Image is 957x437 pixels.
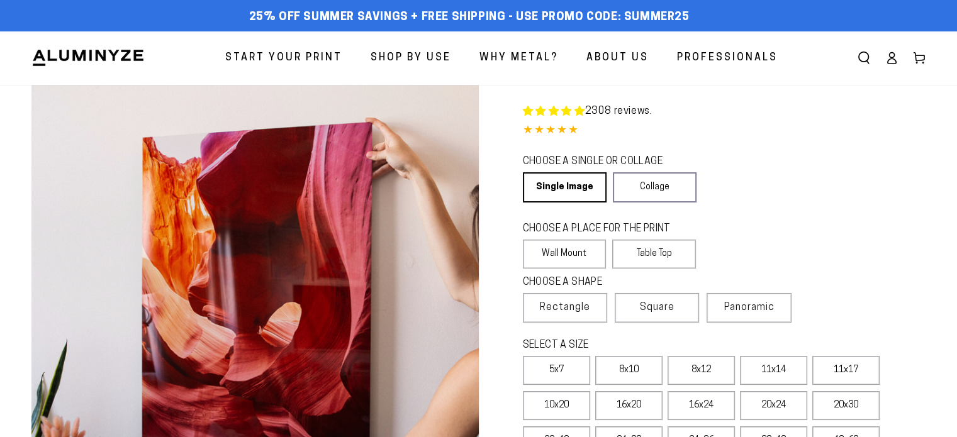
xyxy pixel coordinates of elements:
a: Single Image [523,172,607,202]
a: About Us [577,41,658,75]
legend: CHOOSE A SHAPE [523,275,686,290]
legend: CHOOSE A SINGLE OR COLLAGE [523,155,685,169]
span: 25% off Summer Savings + Free Shipping - Use Promo Code: SUMMER25 [249,11,690,25]
label: 5x7 [523,356,590,385]
span: Rectangle [540,300,590,315]
a: Professionals [668,41,787,75]
label: 11x17 [812,356,880,385]
label: 16x20 [595,391,663,420]
span: Start Your Print [225,49,342,67]
a: Collage [613,172,697,202]
span: Square [640,300,674,315]
span: Panoramic [724,302,775,313]
a: Start Your Print [216,41,352,75]
label: 20x24 [740,391,807,420]
legend: CHOOSE A PLACE FOR THE PRINT [523,222,685,236]
a: Shop By Use [361,41,461,75]
label: 11x14 [740,356,807,385]
label: 20x30 [812,391,880,420]
a: Why Metal? [470,41,568,75]
summary: Search our site [850,44,878,72]
legend: SELECT A SIZE [523,338,760,353]
label: 16x24 [668,391,735,420]
label: Table Top [612,240,696,268]
label: 10x20 [523,391,590,420]
label: 8x10 [595,356,663,385]
label: Wall Mount [523,240,607,268]
label: 8x12 [668,356,735,385]
img: Aluminyze [31,48,145,67]
div: 4.85 out of 5.0 stars [523,122,926,140]
span: Professionals [677,49,778,67]
span: Why Metal? [479,49,558,67]
span: About Us [586,49,649,67]
span: Shop By Use [371,49,451,67]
